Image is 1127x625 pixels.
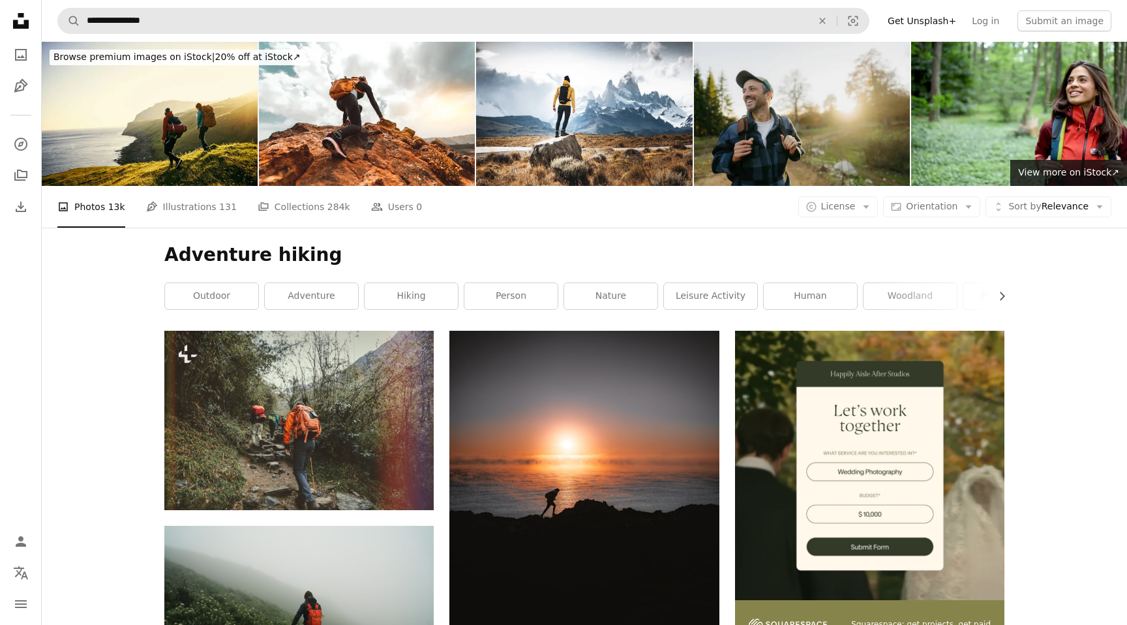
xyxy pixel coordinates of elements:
a: hiking [365,283,458,309]
a: Home — Unsplash [8,8,34,37]
a: leisure activity [664,283,757,309]
img: Beautiful girl enjoying hiking [911,42,1127,186]
a: adventure [265,283,358,309]
a: human [764,283,857,309]
a: Download History [8,194,34,220]
a: person [464,283,558,309]
img: Success woman hiker hiking on sunrise mountain peak - Young woman with backpack rise to the mount... [259,42,475,186]
span: 131 [219,200,237,214]
h1: Adventure hiking [164,243,1004,267]
span: License [821,201,856,211]
a: View more on iStock↗ [1010,160,1127,186]
a: Collections [8,162,34,189]
form: Find visuals sitewide [57,8,869,34]
span: Sort by [1008,201,1041,211]
a: silhouette of person standing on rock near body of water during sunset [449,493,719,505]
button: Visual search [837,8,869,33]
a: Browse premium images on iStock|20% off at iStock↗ [42,42,312,73]
a: Users 0 [371,186,423,228]
button: scroll list to the right [990,283,1004,309]
span: 0 [416,200,422,214]
span: View more on iStock ↗ [1018,167,1119,177]
a: Illustrations 131 [146,186,237,228]
button: Language [8,560,34,586]
span: 284k [327,200,350,214]
a: Log in / Sign up [8,528,34,555]
button: Clear [808,8,837,33]
button: Search Unsplash [58,8,80,33]
a: Photos [8,42,34,68]
span: Orientation [906,201,957,211]
a: Explore [8,131,34,157]
a: photography [963,283,1057,309]
a: Illustrations [8,73,34,99]
button: Submit an image [1017,10,1111,31]
span: 20% off at iStock ↗ [53,52,301,62]
span: Relevance [1008,200,1089,213]
img: file-1747939393036-2c53a76c450aimage [735,331,1004,600]
a: Collections 284k [258,186,350,228]
a: outdoor [165,283,258,309]
a: woodland [864,283,957,309]
a: Get Unsplash+ [880,10,964,31]
a: Log in [964,10,1007,31]
button: Sort byRelevance [985,196,1111,217]
button: Orientation [883,196,980,217]
button: Menu [8,591,34,617]
a: nature [564,283,657,309]
a: person walking on mountain slope [164,610,434,622]
span: Browse premium images on iStock | [53,52,215,62]
a: Retro style photo of group of mountain trekkers on Himalayan forest. [164,414,434,426]
img: We've made it all this way, I am proud [42,42,258,186]
img: Portrait of a mid adult male hiker [694,42,910,186]
img: Retro style photo of group of mountain trekkers on Himalayan forest. [164,331,434,510]
img: man resting on the rock in el chalten [476,42,692,186]
button: License [798,196,879,217]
